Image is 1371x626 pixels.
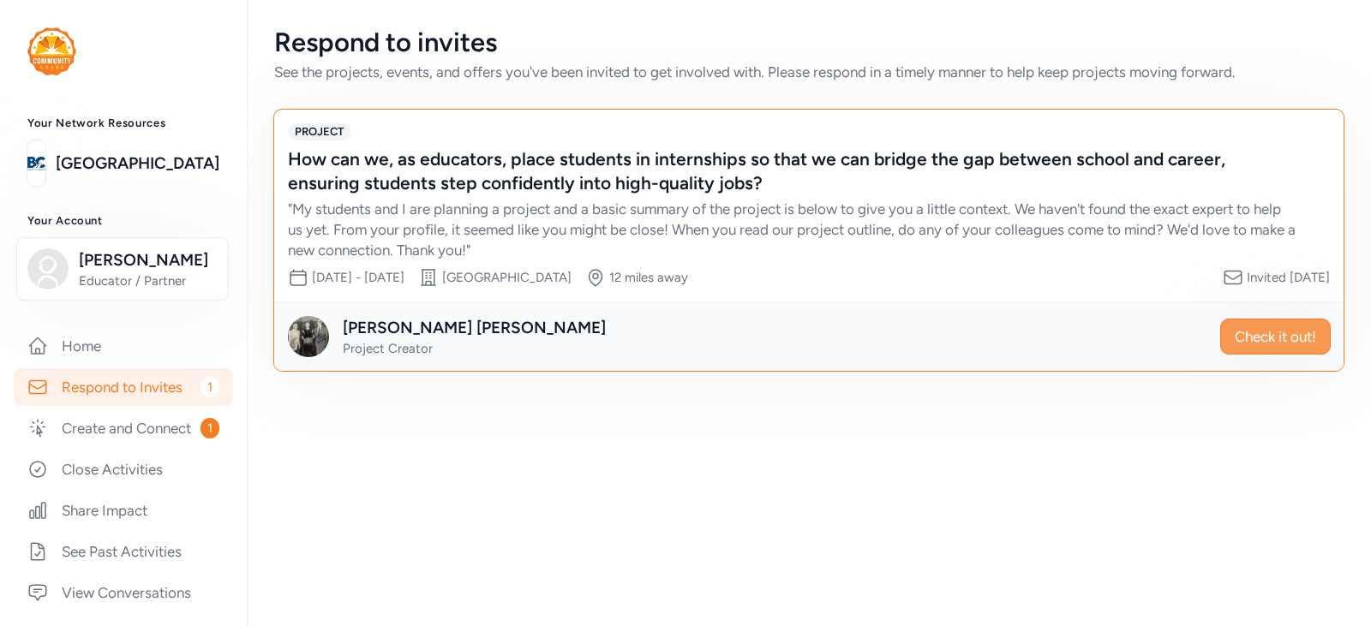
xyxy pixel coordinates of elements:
[14,450,233,488] a: Close Activities
[27,116,219,130] h3: Your Network Resources
[1235,326,1316,347] span: Check it out!
[442,269,572,286] div: [GEOGRAPHIC_DATA]
[14,574,233,611] a: View Conversations
[1247,269,1330,286] div: Invited [DATE]
[201,377,219,397] span: 1
[288,147,1296,195] div: How can we, as educators, place students in internships so that we can bridge the gap between sch...
[274,62,1344,82] div: See the projects, events, and offers you've been invited to get involved with. Please respond in ...
[1220,319,1331,355] button: Check it out!
[27,27,76,75] img: logo
[288,199,1296,260] div: " My students and I are planning a project and a basic summary of the project is below to give yo...
[14,368,233,406] a: Respond to Invites1
[274,27,1344,58] div: Respond to invites
[79,248,218,272] span: [PERSON_NAME]
[14,409,233,447] a: Create and Connect1
[79,272,218,289] span: Educator / Partner
[14,533,233,570] a: See Past Activities
[14,492,233,529] a: Share Impact
[343,341,433,356] span: Project Creator
[27,214,219,228] h3: Your Account
[56,152,219,176] a: [GEOGRAPHIC_DATA]
[312,270,404,285] span: [DATE] - [DATE]
[609,269,688,286] div: 12 miles away
[288,123,350,140] span: PROJECT
[288,316,329,357] img: Avatar
[343,316,606,340] div: [PERSON_NAME] [PERSON_NAME]
[201,418,219,438] span: 1
[14,327,233,365] a: Home
[27,145,45,182] img: logo
[16,237,229,301] button: [PERSON_NAME]Educator / Partner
